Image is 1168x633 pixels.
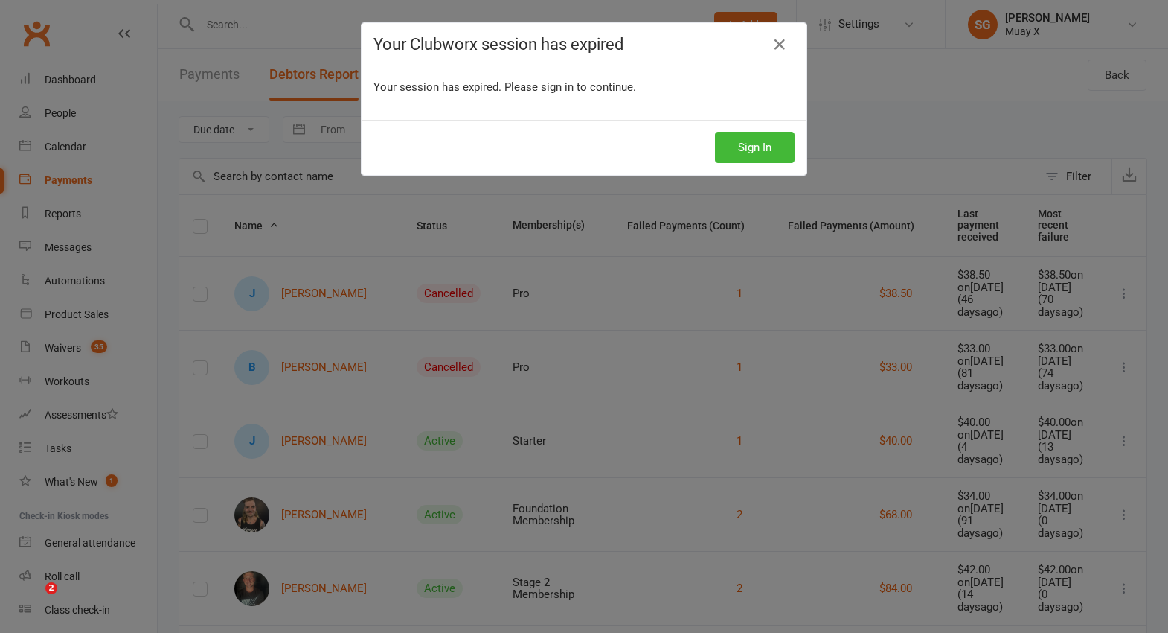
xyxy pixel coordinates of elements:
[373,35,795,54] h4: Your Clubworx session has expired
[715,132,795,163] button: Sign In
[768,33,792,57] a: Close
[45,582,57,594] span: 2
[373,80,636,94] span: Your session has expired. Please sign in to continue.
[15,582,51,618] iframe: Intercom live chat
